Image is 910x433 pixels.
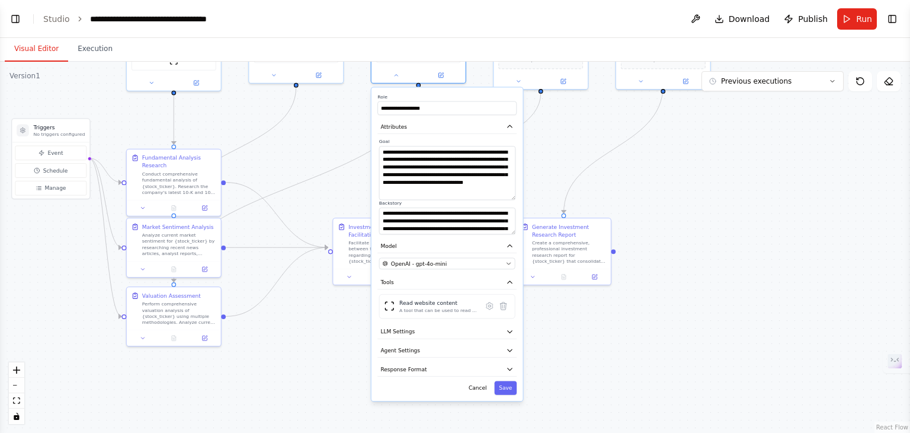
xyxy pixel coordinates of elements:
span: Run [856,13,872,25]
button: Open in side panel [581,272,607,281]
nav: breadcrumb [43,13,223,25]
button: Open in side panel [297,71,340,79]
button: Open in side panel [191,333,217,342]
g: Edge from 0f690ce9-7310-4bce-8ee6-40ba82fb016c to 6e1223d8-b012-420c-ac5f-b776d85ebfdd [226,179,328,251]
button: Response Format [377,362,517,377]
button: Save [494,381,517,394]
span: Attributes [380,123,407,130]
div: TriggersNo triggers configuredEventScheduleManage [11,118,90,199]
div: A tool that can be used to read a website content. [399,307,478,313]
label: Goal [379,138,515,144]
span: Tools [380,278,393,286]
div: Fundamental Analysis ResearchConduct comprehensive fundamental analysis of {stock_ticker}. Resear... [126,149,222,216]
button: Open in side panel [664,77,707,85]
button: No output available [158,203,190,212]
button: Configure tool [483,299,496,313]
div: Investment Debate FacilitationFacilitate a structured debate between the three analysts regarding... [332,218,428,285]
div: Fundamental Analysis Research [142,154,216,170]
g: Edge from 4bee8ce5-f59d-4873-8bcf-2cb4adb6f12f to c27fb23e-e5c0-44c8-b289-b6a0235b1be3 [170,87,300,213]
label: Role [377,94,517,100]
div: Version 1 [9,71,40,81]
button: Attributes [377,120,517,134]
button: Tools [377,275,517,289]
button: Publish [779,8,832,30]
button: No output available [364,272,396,281]
span: Response Format [380,365,427,373]
button: Cancel [464,381,491,394]
div: Perform comprehensive valuation analysis of {stock_ticker} using multiple methodologies. Analyze ... [142,301,216,326]
div: Generate Investment Research Report [532,223,606,238]
button: Open in side panel [541,77,585,85]
span: Model [380,242,396,250]
g: Edge from 93fec9f2-00ba-44b3-b4c8-c683fd4fd032 to da16e041-6128-458c-b996-7a64c544a7ab [560,85,667,214]
button: Previous executions [701,71,844,91]
a: React Flow attribution [876,424,908,431]
span: Drop tools here [645,56,681,64]
div: Create a comprehensive, professional investment research report for {stock_ticker} that consolida... [532,240,606,264]
button: zoom out [9,378,24,393]
span: Agent Settings [380,346,420,354]
div: Market Sentiment Analysis [142,223,214,231]
button: No output available [547,272,580,281]
button: Execution [68,37,122,62]
div: Generate Investment Research ReportCreate a comprehensive, professional investment research repor... [516,218,611,285]
span: LLM Settings [380,327,415,335]
h3: Triggers [33,123,85,131]
button: Open in side panel [175,78,218,87]
span: OpenAI - gpt-4o-mini [391,260,447,268]
div: Read website content [399,299,478,307]
button: Open in side panel [191,203,217,212]
div: Conduct comprehensive fundamental analysis of {stock_ticker}. Research the company's latest 10-K ... [142,171,216,195]
div: Valuation AssessmentPerform comprehensive valuation analysis of {stock_ticker} using multiple met... [126,286,222,346]
span: Publish [798,13,828,25]
button: Event [15,146,86,161]
span: Schedule [43,167,68,174]
g: Edge from ed025823-4921-45ad-bc69-4fe427123d22 to 0f690ce9-7310-4bce-8ee6-40ba82fb016c [170,87,178,144]
button: Model [377,239,517,253]
span: Drop tools here [523,56,559,64]
button: Visual Editor [5,37,68,62]
span: Event [48,149,63,157]
button: No output available [158,333,190,342]
div: React Flow controls [9,362,24,424]
button: Delete tool [496,299,510,313]
button: Manage [15,181,86,196]
button: OpenAI - gpt-4o-mini [379,257,515,269]
button: Run [837,8,877,30]
a: Studio [43,14,70,24]
button: Show right sidebar [884,11,901,27]
button: Schedule [15,163,86,178]
button: Show left sidebar [7,11,24,27]
label: Backstory [379,200,515,206]
div: Investment Debate Facilitation [348,223,422,238]
span: Manage [45,184,66,192]
div: Facilitate a structured debate between the three analysts regarding their findings on {stock_tick... [348,240,422,264]
g: Edge from triggers to 0f690ce9-7310-4bce-8ee6-40ba82fb016c [89,154,121,186]
img: ScrapeWebsiteTool [384,301,395,311]
button: Download [710,8,775,30]
span: Previous executions [721,77,792,86]
g: Edge from c27fb23e-e5c0-44c8-b289-b6a0235b1be3 to 6e1223d8-b012-420c-ac5f-b776d85ebfdd [226,244,328,251]
div: Market Sentiment AnalysisAnalyze current market sentiment for {stock_ticker} by researching recen... [126,218,222,278]
span: Download [729,13,770,25]
button: zoom in [9,362,24,378]
img: ScrapeWebsiteTool [169,56,178,65]
button: fit view [9,393,24,409]
button: No output available [158,265,190,273]
p: No triggers configured [33,131,85,137]
div: Analyze current market sentiment for {stock_ticker} by researching recent news articles, analyst ... [142,232,216,256]
button: Open in side panel [191,265,217,273]
g: Edge from c478a3c2-fc4a-4053-8acd-4064bc1ccaad to e5fd335c-3ab6-44a0-ba7d-99e5a6c277e0 [170,87,422,282]
button: LLM Settings [377,324,517,339]
button: Open in side panel [419,71,463,79]
div: Valuation Assessment [142,292,201,300]
g: Edge from triggers to e5fd335c-3ab6-44a0-ba7d-99e5a6c277e0 [89,154,121,320]
button: Agent Settings [377,343,517,358]
g: Edge from e5fd335c-3ab6-44a0-ba7d-99e5a6c277e0 to 6e1223d8-b012-420c-ac5f-b776d85ebfdd [226,244,328,320]
button: toggle interactivity [9,409,24,424]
